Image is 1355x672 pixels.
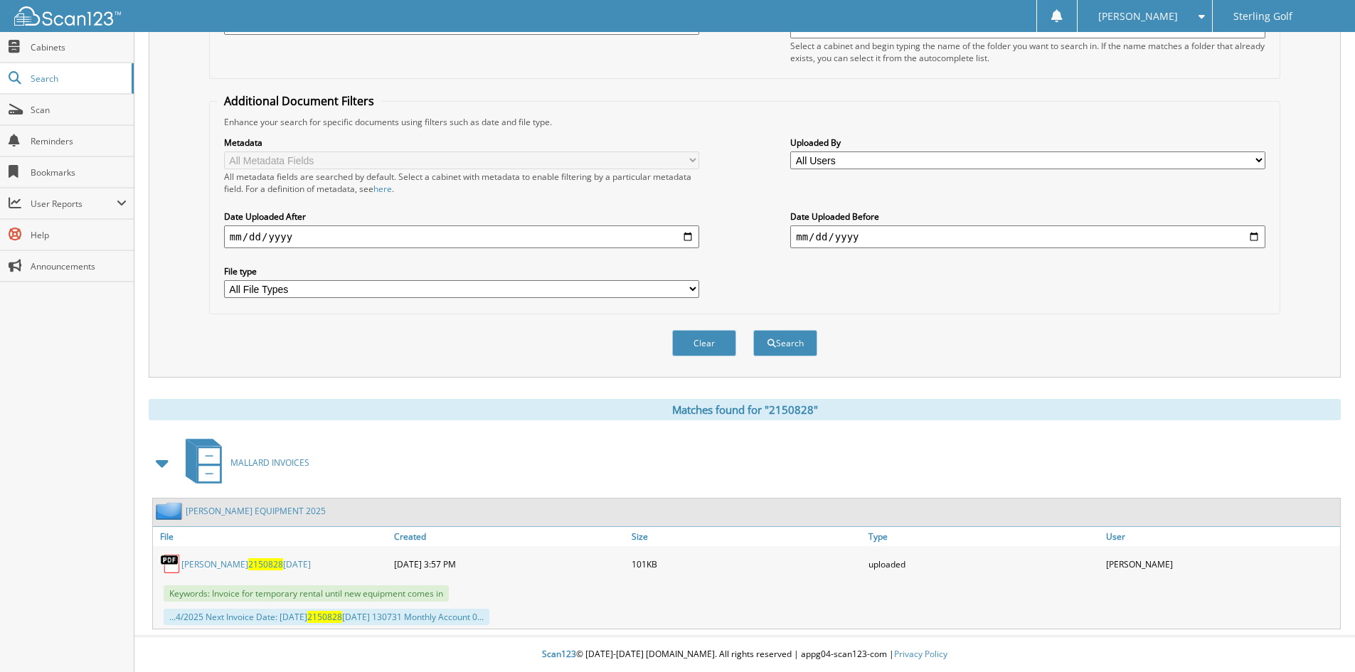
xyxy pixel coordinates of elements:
[217,93,381,109] legend: Additional Document Filters
[31,229,127,241] span: Help
[628,527,866,546] a: Size
[164,585,449,602] span: Keywords: Invoice for temporary rental until new equipment comes in
[224,265,699,277] label: File type
[753,330,817,356] button: Search
[230,457,309,469] span: MALLARD INVOICES
[307,611,342,623] span: 2150828
[790,225,1265,248] input: end
[1233,12,1292,21] span: Sterling Golf
[224,137,699,149] label: Metadata
[31,135,127,147] span: Reminders
[894,648,947,660] a: Privacy Policy
[672,330,736,356] button: Clear
[177,434,309,491] a: MALLARD INVOICES
[156,502,186,520] img: folder2.png
[217,116,1272,128] div: Enhance your search for specific documents using filters such as date and file type.
[31,166,127,178] span: Bookmarks
[31,73,124,85] span: Search
[160,553,181,575] img: PDF.png
[181,558,311,570] a: [PERSON_NAME]2150828[DATE]
[31,41,127,53] span: Cabinets
[790,210,1265,223] label: Date Uploaded Before
[248,558,283,570] span: 2150828
[1102,550,1340,578] div: [PERSON_NAME]
[1102,527,1340,546] a: User
[14,6,121,26] img: scan123-logo-white.svg
[153,527,390,546] a: File
[224,225,699,248] input: start
[865,527,1102,546] a: Type
[31,104,127,116] span: Scan
[149,399,1341,420] div: Matches found for "2150828"
[790,137,1265,149] label: Uploaded By
[1098,12,1178,21] span: [PERSON_NAME]
[224,210,699,223] label: Date Uploaded After
[224,171,699,195] div: All metadata fields are searched by default. Select a cabinet with metadata to enable filtering b...
[628,550,866,578] div: 101KB
[865,550,1102,578] div: uploaded
[31,260,127,272] span: Announcements
[134,637,1355,672] div: © [DATE]-[DATE] [DOMAIN_NAME]. All rights reserved | appg04-scan123-com |
[542,648,576,660] span: Scan123
[186,505,326,517] a: [PERSON_NAME] EQUIPMENT 2025
[390,550,628,578] div: [DATE] 3:57 PM
[390,527,628,546] a: Created
[1284,604,1355,672] iframe: Chat Widget
[790,40,1265,64] div: Select a cabinet and begin typing the name of the folder you want to search in. If the name match...
[164,609,489,625] div: ...4/2025 Next Invoice Date: [DATE] [DATE] 130731 Monthly Account 0...
[373,183,392,195] a: here
[31,198,117,210] span: User Reports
